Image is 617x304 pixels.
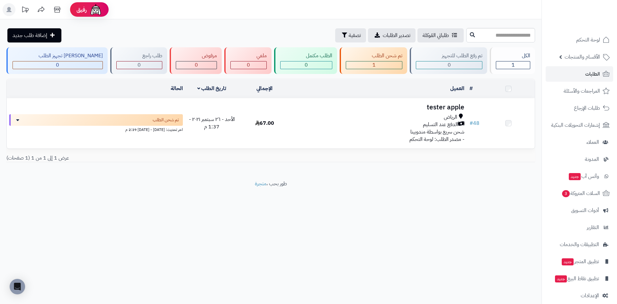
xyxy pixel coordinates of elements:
[569,173,581,180] span: جديد
[581,291,599,300] span: الإعدادات
[469,119,479,127] a: #48
[496,52,530,60] div: الكل
[10,279,25,294] div: Open Intercom Messenger
[294,104,464,111] h3: tester apple
[560,240,599,249] span: التطبيقات والخدمات
[116,52,162,60] div: طلب راجع
[176,52,217,60] div: مرفوض
[423,121,458,128] span: الدفع عند التسليم
[255,119,274,127] span: 67.00
[7,28,61,42] a: إضافة طلب جديد
[338,47,408,74] a: تم شحن الطلب 1
[576,35,600,44] span: لوحة التحكم
[5,47,109,74] a: [PERSON_NAME] تجهيز الطلب 0
[546,100,613,116] a: طلبات الإرجاع
[9,126,183,133] div: اخر تحديث: [DATE] - [DATE] 2:39 م
[171,85,183,92] a: الحالة
[408,47,488,74] a: تم رفع الطلب للتجهيز 0
[368,28,416,42] a: تصدير الطلبات
[231,61,266,69] div: 0
[247,61,250,69] span: 0
[13,52,103,60] div: [PERSON_NAME] تجهيز الطلب
[546,288,613,303] a: الإعدادات
[546,237,613,252] a: التطبيقات والخدمات
[568,172,599,181] span: وآتس آب
[546,152,613,167] a: المدونة
[562,258,574,265] span: جديد
[383,32,410,39] span: تصدير الطلبات
[546,66,613,82] a: الطلبات
[291,98,467,148] td: - مصدر الطلب: لوحة التحكم
[551,121,600,130] span: إشعارات التحويلات البنكية
[195,61,198,69] span: 0
[2,154,271,162] div: عرض 1 إلى 1 من 1 (1 صفحات)
[573,5,611,18] img: logo-2.png
[76,6,87,14] span: رفيق
[117,61,162,69] div: 0
[469,85,473,92] a: #
[546,271,613,286] a: تطبيق نقاط البيعجديد
[280,52,333,60] div: الطلب مكتمل
[585,69,600,78] span: الطلبات
[546,186,613,201] a: السلات المتروكة3
[546,203,613,218] a: أدوات التسويق
[13,32,47,39] span: إضافة طلب جديد
[565,52,600,61] span: الأقسام والمنتجات
[281,61,332,69] div: 0
[273,47,339,74] a: الطلب مكتمل 0
[17,3,33,18] a: تحديثات المنصة
[587,223,599,232] span: التقارير
[564,87,600,96] span: المراجعات والأسئلة
[305,61,308,69] span: 0
[448,61,451,69] span: 0
[13,61,103,69] div: 0
[416,61,482,69] div: 0
[546,32,613,48] a: لوحة التحكم
[109,47,168,74] a: طلب راجع 0
[138,61,141,69] span: 0
[189,115,235,131] span: الأحد - ٢٦ سبتمبر ٢٠٢١ - 1:37 م
[346,61,402,69] div: 1
[335,28,366,42] button: تصفية
[197,85,227,92] a: تاريخ الطلب
[255,180,266,188] a: متجرة
[56,61,59,69] span: 0
[423,32,449,39] span: طلباتي المُوكلة
[488,47,536,74] a: الكل1
[574,104,600,113] span: طلبات الإرجاع
[512,61,515,69] span: 1
[256,85,273,92] a: الإجمالي
[168,47,223,74] a: مرفوض 0
[571,206,599,215] span: أدوات التسويق
[562,190,570,197] span: 3
[416,52,482,60] div: تم رفع الطلب للتجهيز
[153,117,179,123] span: تم شحن الطلب
[546,83,613,99] a: المراجعات والأسئلة
[546,169,613,184] a: وآتس آبجديد
[230,52,267,60] div: ملغي
[546,220,613,235] a: التقارير
[546,254,613,269] a: تطبيق المتجرجديد
[417,28,464,42] a: طلباتي المُوكلة
[555,275,567,282] span: جديد
[410,128,464,136] span: شحن سريع بواسطة مندوبينا
[223,47,273,74] a: ملغي 0
[444,114,457,121] span: الرياض
[89,3,102,16] img: ai-face.png
[349,32,361,39] span: تصفية
[372,61,376,69] span: 1
[585,155,599,164] span: المدونة
[546,117,613,133] a: إشعارات التحويلات البنكية
[554,274,599,283] span: تطبيق نقاط البيع
[561,189,600,198] span: السلات المتروكة
[469,119,473,127] span: #
[450,85,464,92] a: العميل
[586,138,599,147] span: العملاء
[546,134,613,150] a: العملاء
[176,61,217,69] div: 0
[346,52,402,60] div: تم شحن الطلب
[561,257,599,266] span: تطبيق المتجر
